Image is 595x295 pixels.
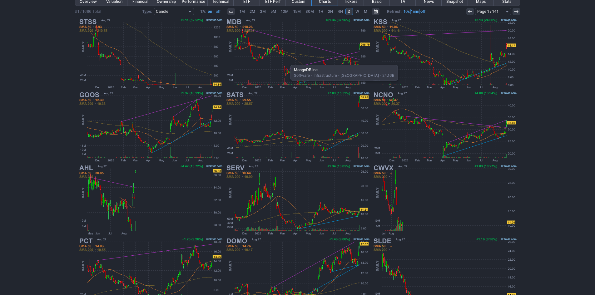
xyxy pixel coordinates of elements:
span: M [364,9,367,14]
span: 2H [328,9,333,14]
div: Software - Infrastructure [GEOGRAPHIC_DATA] 24.16B [290,65,398,81]
span: 3M [260,9,266,14]
a: W [353,8,361,15]
div: #1 / 1686 Total [75,8,101,15]
img: GOOS - Canada Goose Holdings Inc - Stock Price Chart [77,90,224,163]
button: Range [372,8,379,15]
a: off [420,9,426,14]
a: M [362,8,369,15]
a: 10M [279,8,291,15]
b: Type: [142,9,152,14]
a: 10s [404,9,410,14]
button: Interval [227,8,235,15]
b: TA: [200,9,206,14]
b: Refresh: [387,9,403,14]
span: 10M [281,9,289,14]
img: STSS - Sharps Technology Inc - Stock Price Chart [77,17,224,90]
a: 30M [303,8,316,15]
img: NCNO - Ncino Inc - Stock Price Chart [372,90,518,163]
span: W [355,9,359,14]
img: SERV - Serve Robotics Inc - Stock Price Chart [225,163,371,236]
img: KSS - Kohl's Corp - Stock Price Chart [372,17,518,90]
span: | | [387,8,426,15]
a: 2H [326,8,335,15]
span: | [213,9,215,14]
span: 30M [305,9,314,14]
span: • [337,73,340,78]
span: 5M [270,9,276,14]
span: 1M [240,9,245,14]
a: 4H [335,8,345,15]
img: CWVX - Tradr 2X Long CRWV Daily ETF - Stock Price Chart [372,163,518,236]
a: 5M [268,8,278,15]
span: 15M [293,9,301,14]
b: MongoDB Inc [294,67,318,72]
a: 2M [247,8,257,15]
a: D [345,8,353,15]
span: 4H [338,9,343,14]
img: SATS - EchoStar Corp - Stock Price Chart [225,90,371,163]
a: 1min [411,9,419,14]
a: off [216,9,221,14]
img: AHL - Aspen Insurance Holdings Ltd - Stock Price Chart [77,163,224,236]
a: 1M [237,8,247,15]
a: 15M [291,8,303,15]
a: on [208,9,212,14]
a: 3M [258,8,268,15]
span: • [379,73,382,78]
a: 1H [316,8,325,15]
img: MDB - MongoDB Inc - Stock Price Chart [225,17,371,90]
span: 2M [250,9,255,14]
span: D [348,9,350,14]
span: 1H [319,9,323,14]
